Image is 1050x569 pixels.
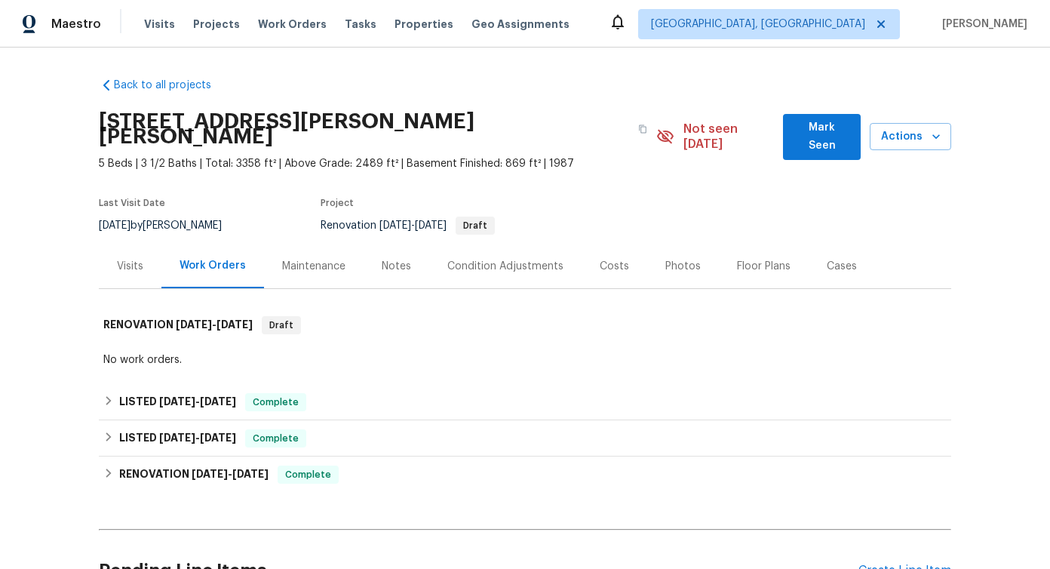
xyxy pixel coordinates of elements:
button: Mark Seen [783,114,861,160]
div: Costs [600,259,629,274]
div: by [PERSON_NAME] [99,217,240,235]
span: Last Visit Date [99,198,165,208]
span: - [159,396,236,407]
span: - [192,469,269,479]
h6: LISTED [119,393,236,411]
button: Actions [870,123,951,151]
span: [DATE] [159,432,195,443]
span: Not seen [DATE] [683,121,775,152]
span: - [379,220,447,231]
span: Visits [144,17,175,32]
span: - [176,319,253,330]
span: [PERSON_NAME] [936,17,1027,32]
span: [DATE] [232,469,269,479]
div: RENOVATION [DATE]-[DATE]Complete [99,457,951,493]
span: Complete [247,395,305,410]
h2: [STREET_ADDRESS][PERSON_NAME][PERSON_NAME] [99,114,629,144]
span: Tasks [345,19,376,29]
span: [DATE] [216,319,253,330]
div: Cases [827,259,857,274]
span: Complete [247,431,305,446]
span: Properties [395,17,453,32]
span: [DATE] [200,432,236,443]
span: [DATE] [99,220,130,231]
span: [GEOGRAPHIC_DATA], [GEOGRAPHIC_DATA] [651,17,865,32]
span: [DATE] [176,319,212,330]
span: [DATE] [379,220,411,231]
span: Draft [263,318,299,333]
div: LISTED [DATE]-[DATE]Complete [99,384,951,420]
span: - [159,432,236,443]
div: Maintenance [282,259,345,274]
span: Work Orders [258,17,327,32]
div: Photos [665,259,701,274]
span: [DATE] [415,220,447,231]
span: 5 Beds | 3 1/2 Baths | Total: 3358 ft² | Above Grade: 2489 ft² | Basement Finished: 869 ft² | 1987 [99,156,656,171]
span: Mark Seen [795,118,849,155]
div: Work Orders [180,258,246,273]
span: Geo Assignments [471,17,570,32]
span: [DATE] [159,396,195,407]
div: LISTED [DATE]-[DATE]Complete [99,420,951,457]
span: Draft [457,221,493,230]
button: Copy Address [629,115,656,143]
span: Project [321,198,354,208]
span: [DATE] [200,396,236,407]
div: No work orders. [103,352,947,368]
span: Actions [882,128,939,146]
h6: RENOVATION [103,316,253,334]
a: Back to all projects [99,78,244,93]
div: Condition Adjustments [447,259,563,274]
h6: RENOVATION [119,466,269,484]
span: Complete [279,467,337,482]
span: Projects [193,17,240,32]
span: [DATE] [192,469,228,479]
div: Floor Plans [737,259,791,274]
span: Maestro [51,17,101,32]
div: RENOVATION [DATE]-[DATE]Draft [99,301,951,349]
div: Visits [117,259,143,274]
div: Notes [382,259,411,274]
h6: LISTED [119,429,236,448]
span: Renovation [321,220,495,231]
